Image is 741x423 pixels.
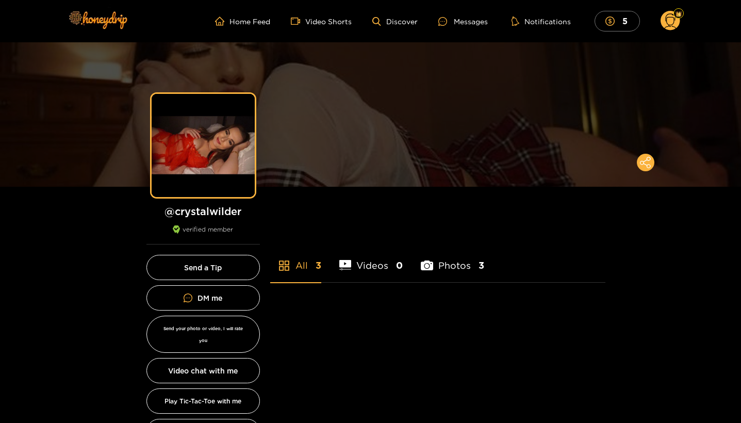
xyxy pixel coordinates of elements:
li: All [270,236,321,282]
span: video-camera [291,17,305,26]
button: Send your photo or video, I will rate you [146,316,260,353]
div: verified member [146,225,260,245]
span: home [215,17,229,26]
a: Discover [372,17,417,26]
a: Home Feed [215,17,270,26]
button: Send a Tip [146,255,260,280]
span: 3 [316,259,321,272]
li: Photos [421,236,484,282]
span: dollar [605,17,620,26]
button: 5 [595,11,640,31]
button: Video chat with me [146,358,260,383]
h1: @ crystalwilder [146,205,260,218]
div: Messages [438,15,488,27]
img: Fan Level [676,11,682,17]
span: 3 [479,259,484,272]
mark: 5 [621,15,629,26]
a: Video Shorts [291,17,352,26]
li: Videos [339,236,403,282]
button: Play Tic-Tac-Toe with me [146,388,260,414]
span: appstore [278,259,290,272]
button: DM me [146,285,260,311]
button: Notifications [508,16,574,26]
span: 0 [396,259,403,272]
